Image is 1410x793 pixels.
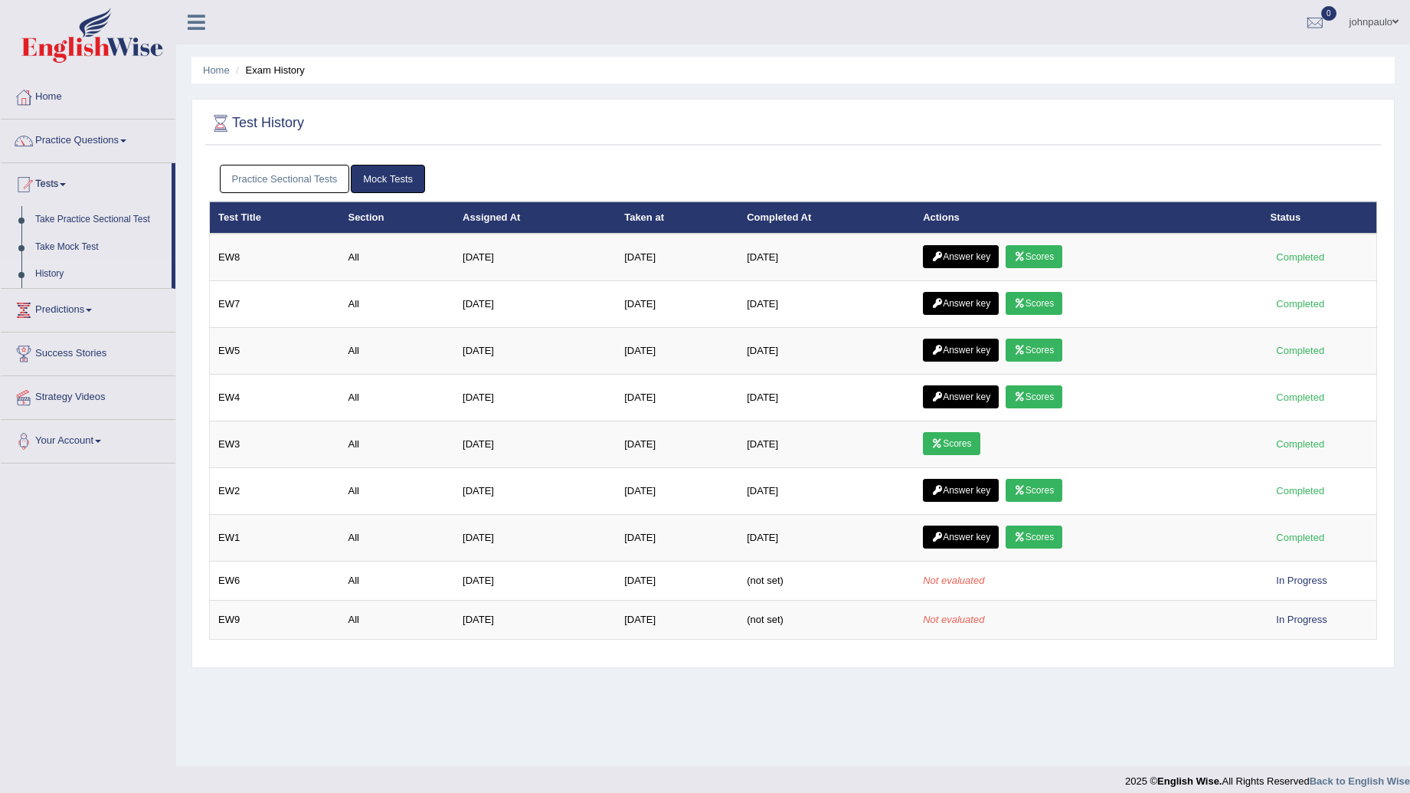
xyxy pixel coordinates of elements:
td: [DATE] [454,375,616,421]
td: [DATE] [738,234,914,281]
td: [DATE] [616,562,738,601]
td: EW7 [210,281,340,328]
a: Home [1,76,175,114]
div: Completed [1271,436,1330,452]
td: All [339,375,454,421]
a: Answer key [923,479,999,502]
td: [DATE] [454,234,616,281]
a: Take Practice Sectional Test [28,206,172,234]
a: Answer key [923,385,999,408]
a: Success Stories [1,333,175,371]
th: Taken at [616,202,738,234]
em: Not evaluated [923,614,984,625]
td: All [339,562,454,601]
div: Completed [1271,483,1330,499]
td: [DATE] [616,281,738,328]
div: In Progress [1271,572,1333,588]
td: [DATE] [738,328,914,375]
td: [DATE] [616,601,738,640]
td: All [339,468,454,515]
td: EW4 [210,375,340,421]
a: Practice Sectional Tests [220,165,350,193]
td: EW6 [210,562,340,601]
a: Scores [1006,292,1062,315]
div: Completed [1271,529,1330,546]
strong: English Wise. [1157,775,1222,787]
td: All [339,281,454,328]
div: Completed [1271,342,1330,359]
td: [DATE] [454,421,616,468]
a: Answer key [923,339,999,362]
td: [DATE] [738,468,914,515]
td: All [339,234,454,281]
a: Scores [1006,245,1062,268]
a: Scores [1006,385,1062,408]
td: [DATE] [616,375,738,421]
td: All [339,328,454,375]
th: Status [1262,202,1377,234]
td: [DATE] [616,328,738,375]
a: Mock Tests [351,165,425,193]
div: In Progress [1271,611,1333,628]
td: [DATE] [454,515,616,562]
span: 0 [1321,6,1336,21]
th: Assigned At [454,202,616,234]
td: EW9 [210,601,340,640]
h2: Test History [209,112,304,135]
td: [DATE] [738,281,914,328]
a: Scores [1006,526,1062,549]
th: Actions [914,202,1261,234]
a: Take Mock Test [28,234,172,261]
td: All [339,515,454,562]
a: Strategy Videos [1,376,175,415]
a: Back to English Wise [1310,775,1410,787]
th: Completed At [738,202,914,234]
a: Home [203,64,230,76]
td: [DATE] [616,421,738,468]
div: 2025 © All Rights Reserved [1125,766,1410,788]
td: [DATE] [454,468,616,515]
td: EW3 [210,421,340,468]
th: Test Title [210,202,340,234]
a: Scores [1006,339,1062,362]
a: History [28,261,172,288]
a: Scores [923,432,980,455]
a: Practice Questions [1,120,175,158]
td: All [339,421,454,468]
td: [DATE] [454,281,616,328]
td: [DATE] [454,328,616,375]
span: (not set) [747,575,784,586]
td: EW5 [210,328,340,375]
a: Predictions [1,289,175,327]
div: Completed [1271,389,1330,405]
a: Your Account [1,420,175,458]
td: All [339,601,454,640]
td: [DATE] [454,601,616,640]
li: Exam History [232,63,305,77]
a: Answer key [923,245,999,268]
td: [DATE] [616,515,738,562]
div: Completed [1271,249,1330,265]
td: [DATE] [616,234,738,281]
a: Answer key [923,526,999,549]
td: EW1 [210,515,340,562]
td: [DATE] [738,515,914,562]
td: [DATE] [738,421,914,468]
span: (not set) [747,614,784,625]
td: [DATE] [616,468,738,515]
td: EW2 [210,468,340,515]
div: Completed [1271,296,1330,312]
td: [DATE] [738,375,914,421]
td: [DATE] [454,562,616,601]
a: Scores [1006,479,1062,502]
th: Section [339,202,454,234]
td: EW8 [210,234,340,281]
a: Answer key [923,292,999,315]
em: Not evaluated [923,575,984,586]
a: Tests [1,163,172,202]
